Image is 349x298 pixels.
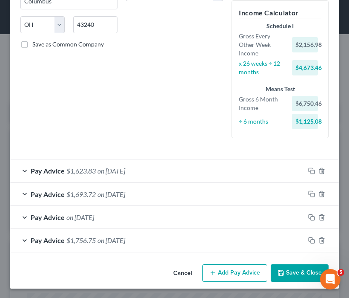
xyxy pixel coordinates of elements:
[66,167,96,175] span: $1,623.83
[235,32,288,58] div: Gross Every Other Week Income
[292,96,318,111] div: $6,750.46
[97,236,125,244] span: on [DATE]
[31,236,65,244] span: Pay Advice
[66,236,96,244] span: $1,756.75
[32,41,104,48] span: Save as Common Company
[202,264,267,282] button: Add Pay Advice
[73,16,117,33] input: Enter zip...
[66,190,96,198] span: $1,693.72
[239,85,321,93] div: Means Test
[66,213,94,221] span: on [DATE]
[239,8,321,18] h5: Income Calculator
[292,60,318,75] div: $4,673.46
[31,167,65,175] span: Pay Advice
[271,264,329,282] button: Save & Close
[235,59,288,76] div: x 26 weeks ÷ 12 months
[166,265,199,282] button: Cancel
[97,190,125,198] span: on [DATE]
[338,269,344,276] span: 5
[292,114,318,129] div: $1,125.08
[320,269,340,289] iframe: Intercom live chat
[239,22,321,30] div: Schedule I
[31,213,65,221] span: Pay Advice
[292,37,318,52] div: $2,156.98
[235,117,288,126] div: ÷ 6 months
[235,95,288,112] div: Gross 6 Month Income
[97,167,125,175] span: on [DATE]
[31,190,65,198] span: Pay Advice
